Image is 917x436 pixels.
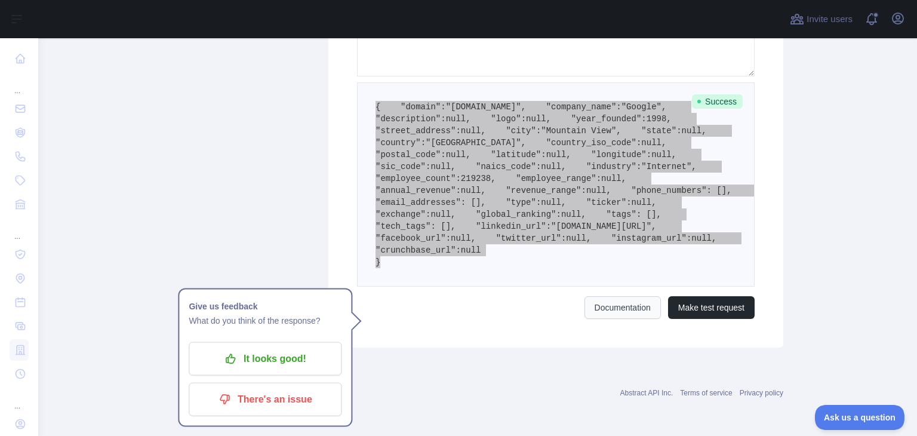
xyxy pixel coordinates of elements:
[461,245,481,255] span: null
[561,198,566,207] span: ,
[687,234,691,243] span: :
[441,114,445,124] span: :
[376,162,426,171] span: "sic_code"
[740,389,783,397] a: Privacy policy
[561,162,566,171] span: ,
[521,138,526,148] span: ,
[707,186,732,195] span: : [],
[10,387,29,411] div: ...
[189,299,341,314] h1: Give us feedback
[632,186,707,195] span: "phone_numbers"
[446,150,466,159] span: null
[626,198,631,207] span: :
[421,138,426,148] span: :
[526,114,546,124] span: null
[641,126,676,136] span: "state"
[584,296,661,319] a: Documentation
[581,186,586,195] span: :
[481,126,485,136] span: ,
[461,126,481,136] span: null
[521,114,526,124] span: :
[672,150,676,159] span: ,
[541,126,616,136] span: "Mountain View"
[607,210,636,219] span: "tags"
[476,210,556,219] span: "global_ranking"
[621,102,661,112] span: "Google"
[541,162,561,171] span: null
[636,138,641,148] span: :
[807,13,853,26] span: Invite users
[456,174,460,183] span: :
[516,174,596,183] span: "employee_range"
[621,174,626,183] span: ,
[561,210,581,219] span: null
[376,114,441,124] span: "description"
[451,162,456,171] span: ,
[376,126,456,136] span: "street_address"
[536,198,541,207] span: :
[668,296,755,319] button: Make test request
[521,102,526,112] span: ,
[566,234,586,243] span: null
[596,174,601,183] span: :
[661,102,666,112] span: ,
[620,389,673,397] a: Abstract API Inc.
[636,210,661,219] span: : [],
[551,222,651,231] span: "[DOMAIN_NAME][URL]"
[10,72,29,96] div: ...
[506,126,536,136] span: "city"
[566,150,571,159] span: ,
[451,234,471,243] span: null
[441,102,445,112] span: :
[676,126,681,136] span: :
[641,114,646,124] span: :
[376,102,380,112] span: {
[546,222,551,231] span: :
[546,114,551,124] span: ,
[712,234,716,243] span: ,
[616,102,621,112] span: :
[616,126,621,136] span: ,
[461,198,486,207] span: : [],
[456,126,460,136] span: :
[430,222,456,231] span: : [],
[376,138,421,148] span: "country"
[506,198,536,207] span: "type"
[586,162,636,171] span: "industry"
[601,174,621,183] span: null
[586,234,591,243] span: ,
[376,245,456,255] span: "crunchbase_url"
[651,198,656,207] span: ,
[651,222,656,231] span: ,
[376,174,456,183] span: "employee_count"
[586,198,626,207] span: "ticker"
[571,114,642,124] span: "year_founded"
[651,150,672,159] span: null
[456,245,460,255] span: :
[491,114,521,124] span: "logo"
[446,102,521,112] span: "[DOMAIN_NAME]"
[611,234,687,243] span: "instagram_url"
[546,138,636,148] span: "country_iso_code"
[536,162,541,171] span: :
[546,150,567,159] span: null
[692,94,743,109] span: Success
[426,162,430,171] span: :
[496,234,561,243] span: "twitter_url"
[446,234,451,243] span: :
[586,186,607,195] span: null
[466,114,470,124] span: ,
[647,150,651,159] span: :
[471,234,476,243] span: ,
[591,150,646,159] span: "longitude"
[546,102,617,112] span: "company_name"
[401,102,441,112] span: "domain"
[607,186,611,195] span: ,
[647,114,667,124] span: 1998
[541,198,561,207] span: null
[441,150,445,159] span: :
[691,234,712,243] span: null
[426,138,521,148] span: "[GEOGRAPHIC_DATA]"
[446,114,466,124] span: null
[641,162,691,171] span: "Internet"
